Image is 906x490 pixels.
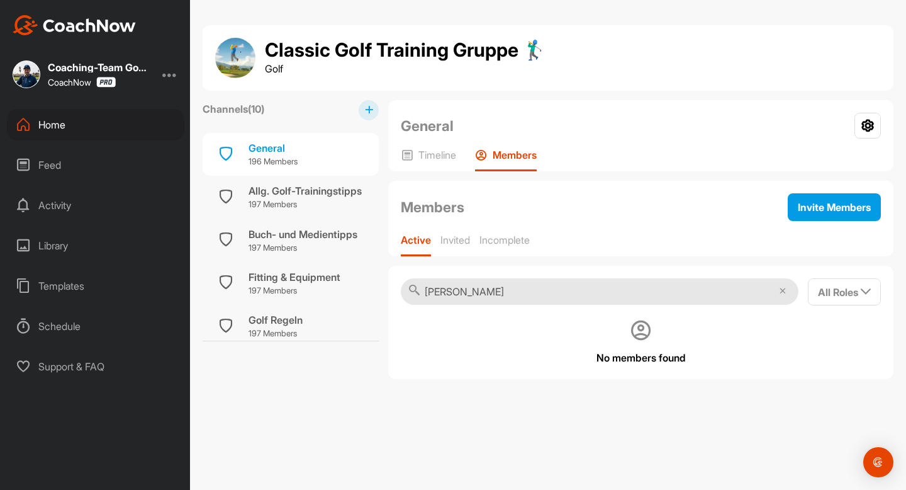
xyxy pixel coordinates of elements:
span: Invite Members [798,201,871,214]
p: Active [401,234,431,246]
div: Library [7,230,184,261]
label: Channels ( 10 ) [203,101,264,117]
h1: Classic Golf Training Gruppe 🏌️‍♂️ [265,40,546,61]
p: 196 Members [249,156,298,168]
input: Search Members [401,278,798,305]
p: 197 Members [249,198,362,211]
div: Coaching-Team Golfakademie [48,62,148,72]
div: Templates [7,270,184,302]
div: General [249,140,298,156]
h2: Members [401,197,464,218]
div: Buch- und Medientipps [249,227,357,242]
div: Support & FAQ [7,351,184,382]
div: Open Intercom Messenger [863,447,893,477]
p: Timeline [418,149,456,161]
button: Invite Members [788,193,881,221]
p: No members found [596,350,686,367]
p: Golf [265,61,546,76]
h2: General [401,115,454,137]
div: Schedule [7,311,184,342]
div: Fitting & Equipment [249,270,340,285]
div: Activity [7,190,184,221]
span: All Roles [818,286,871,299]
p: 197 Members [249,242,357,254]
img: square_76f96ec4196c1962453f0fa417d3756b.jpg [13,60,40,88]
div: Golf Regeln [249,312,303,328]
div: CoachNow [48,77,116,88]
p: Invited [440,234,470,246]
p: 197 Members [249,328,303,340]
p: Members [493,149,537,161]
button: All Roles [808,278,881,305]
img: CoachNow [13,15,136,35]
img: CoachNow Pro [96,77,116,88]
div: Allg. Golf-Trainingstipps [249,183,362,198]
img: group [215,38,255,78]
div: Home [7,109,184,140]
p: 197 Members [249,285,340,297]
p: Incomplete [479,234,530,246]
div: Feed [7,149,184,181]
